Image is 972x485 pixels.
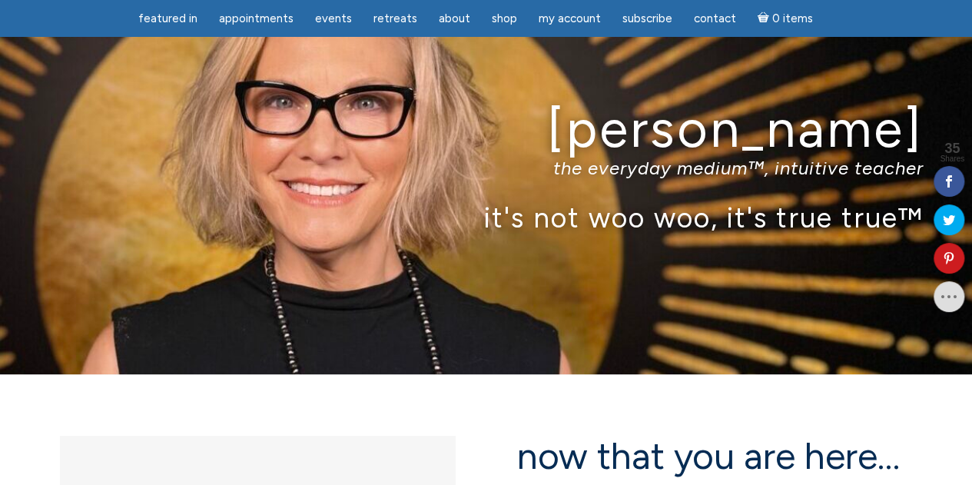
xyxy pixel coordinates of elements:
[940,141,964,155] span: 35
[210,4,303,34] a: Appointments
[685,4,745,34] a: Contact
[539,12,601,25] span: My Account
[430,4,479,34] a: About
[439,12,470,25] span: About
[306,4,361,34] a: Events
[364,4,426,34] a: Retreats
[771,13,812,25] span: 0 items
[483,4,526,34] a: Shop
[613,4,682,34] a: Subscribe
[373,12,417,25] span: Retreats
[129,4,207,34] a: featured in
[622,12,672,25] span: Subscribe
[694,12,736,25] span: Contact
[49,100,924,158] h1: [PERSON_NAME]
[49,157,924,179] p: the everyday medium™, intuitive teacher
[49,201,924,234] p: it's not woo woo, it's true true™
[517,436,913,477] h2: now that you are here…
[315,12,352,25] span: Events
[940,155,964,163] span: Shares
[748,2,822,34] a: Cart0 items
[219,12,294,25] span: Appointments
[492,12,517,25] span: Shop
[758,12,772,25] i: Cart
[138,12,197,25] span: featured in
[529,4,610,34] a: My Account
